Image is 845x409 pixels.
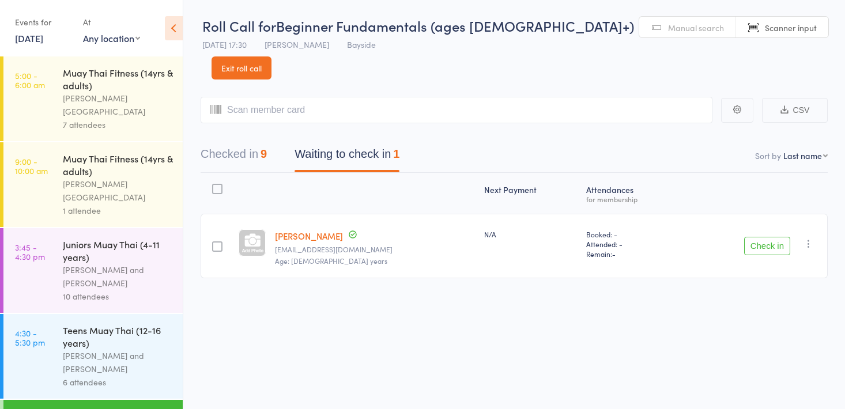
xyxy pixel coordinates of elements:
a: 3:45 -4:30 pmJuniors Muay Thai (4-11 years)[PERSON_NAME] and [PERSON_NAME]10 attendees [3,228,183,313]
div: Events for [15,13,71,32]
div: N/A [484,229,577,239]
label: Sort by [755,150,781,161]
time: 3:45 - 4:30 pm [15,243,45,261]
div: 10 attendees [63,290,173,303]
div: [PERSON_NAME][GEOGRAPHIC_DATA] [63,92,173,118]
time: 5:00 - 6:00 am [15,71,45,89]
span: Bayside [347,39,376,50]
a: 9:00 -10:00 amMuay Thai Fitness (14yrs & adults)[PERSON_NAME][GEOGRAPHIC_DATA]1 attendee [3,142,183,227]
div: 7 attendees [63,118,173,131]
div: [PERSON_NAME] and [PERSON_NAME] [63,349,173,376]
span: Attended: - [586,239,677,249]
div: 1 attendee [63,204,173,217]
span: Beginner Fundamentals (ages [DEMOGRAPHIC_DATA]+) [276,16,634,35]
div: 9 [261,147,267,160]
a: Exit roll call [212,56,271,79]
div: Teens Muay Thai (12-16 years) [63,324,173,349]
span: Booked: - [586,229,677,239]
div: [PERSON_NAME] and [PERSON_NAME] [63,263,173,290]
span: - [612,249,616,259]
button: Waiting to check in1 [295,142,399,172]
div: Muay Thai Fitness (14yrs & adults) [63,152,173,177]
div: Last name [783,150,822,161]
div: Juniors Muay Thai (4-11 years) [63,238,173,263]
a: [DATE] [15,32,43,44]
input: Scan member card [201,97,712,123]
span: [DATE] 17:30 [202,39,247,50]
div: Atten­dances [582,178,681,209]
div: Any location [83,32,140,44]
span: Age: [DEMOGRAPHIC_DATA] years [275,256,387,266]
button: Check in [744,237,790,255]
div: 1 [393,147,399,160]
a: 5:00 -6:00 amMuay Thai Fitness (14yrs & adults)[PERSON_NAME][GEOGRAPHIC_DATA]7 attendees [3,56,183,141]
div: 6 attendees [63,376,173,389]
span: [PERSON_NAME] [265,39,329,50]
div: for membership [586,195,677,203]
span: Roll Call for [202,16,276,35]
div: Next Payment [480,178,582,209]
a: [PERSON_NAME] [275,230,343,242]
small: broderickbaydan@gmail.com [275,245,475,253]
time: 9:00 - 10:00 am [15,157,48,175]
div: Muay Thai Fitness (14yrs & adults) [63,66,173,92]
time: 4:30 - 5:30 pm [15,328,45,347]
button: CSV [762,98,828,123]
button: Checked in9 [201,142,267,172]
div: [PERSON_NAME][GEOGRAPHIC_DATA] [63,177,173,204]
span: Scanner input [765,22,817,33]
span: Remain: [586,249,677,259]
div: At [83,13,140,32]
span: Manual search [668,22,724,33]
a: 4:30 -5:30 pmTeens Muay Thai (12-16 years)[PERSON_NAME] and [PERSON_NAME]6 attendees [3,314,183,399]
